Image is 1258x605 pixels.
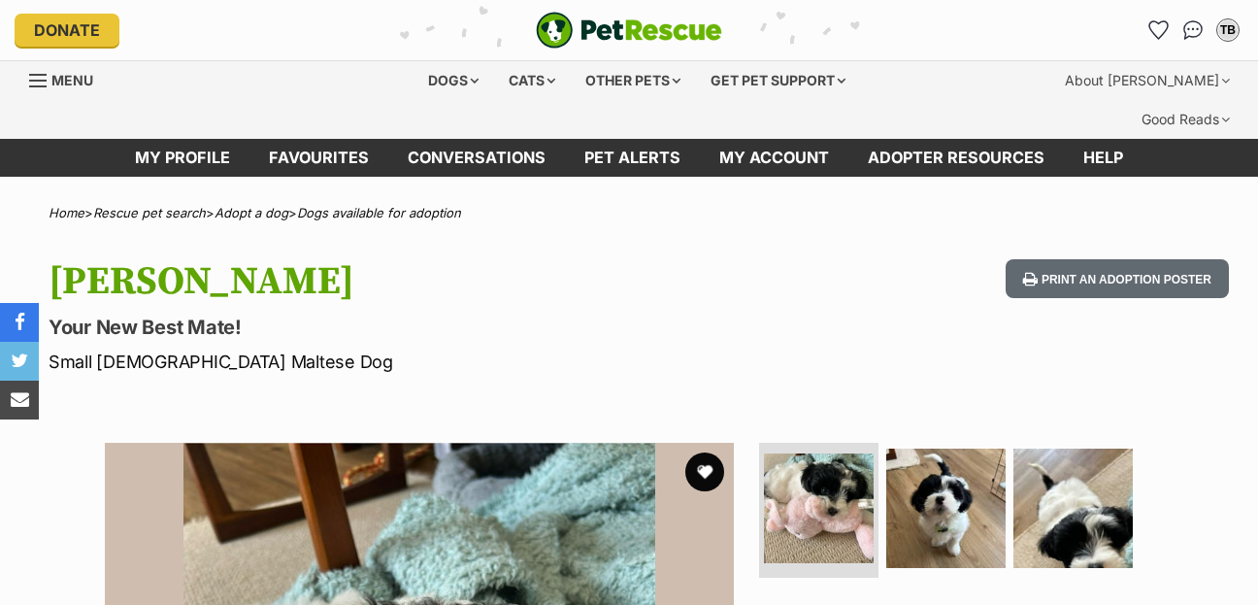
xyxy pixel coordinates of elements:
[1142,15,1174,46] a: Favourites
[297,205,461,220] a: Dogs available for adoption
[49,205,84,220] a: Home
[1218,20,1238,40] div: TB
[414,61,492,100] div: Dogs
[51,72,93,88] span: Menu
[536,12,722,49] img: logo-e224e6f780fb5917bec1dbf3a21bbac754714ae5b6737aabdf751b685950b380.svg
[536,12,722,49] a: PetRescue
[215,205,288,220] a: Adopt a dog
[29,61,107,96] a: Menu
[685,453,724,491] button: favourite
[1142,15,1243,46] ul: Account quick links
[764,454,874,563] img: Photo of Neville
[495,61,569,100] div: Cats
[700,139,848,177] a: My account
[1051,61,1243,100] div: About [PERSON_NAME]
[93,205,206,220] a: Rescue pet search
[697,61,859,100] div: Get pet support
[388,139,565,177] a: conversations
[1212,15,1243,46] button: My account
[1006,259,1229,299] button: Print an adoption poster
[565,139,700,177] a: Pet alerts
[249,139,388,177] a: Favourites
[15,14,119,47] a: Donate
[1183,20,1204,40] img: chat-41dd97257d64d25036548639549fe6c8038ab92f7586957e7f3b1b290dea8141.svg
[1013,449,1133,568] img: Photo of Neville
[49,259,769,304] h1: [PERSON_NAME]
[49,314,769,341] p: Your New Best Mate!
[886,449,1006,568] img: Photo of Neville
[848,139,1064,177] a: Adopter resources
[1177,15,1208,46] a: Conversations
[1128,100,1243,139] div: Good Reads
[116,139,249,177] a: My profile
[1064,139,1142,177] a: Help
[49,349,769,375] p: Small [DEMOGRAPHIC_DATA] Maltese Dog
[572,61,694,100] div: Other pets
